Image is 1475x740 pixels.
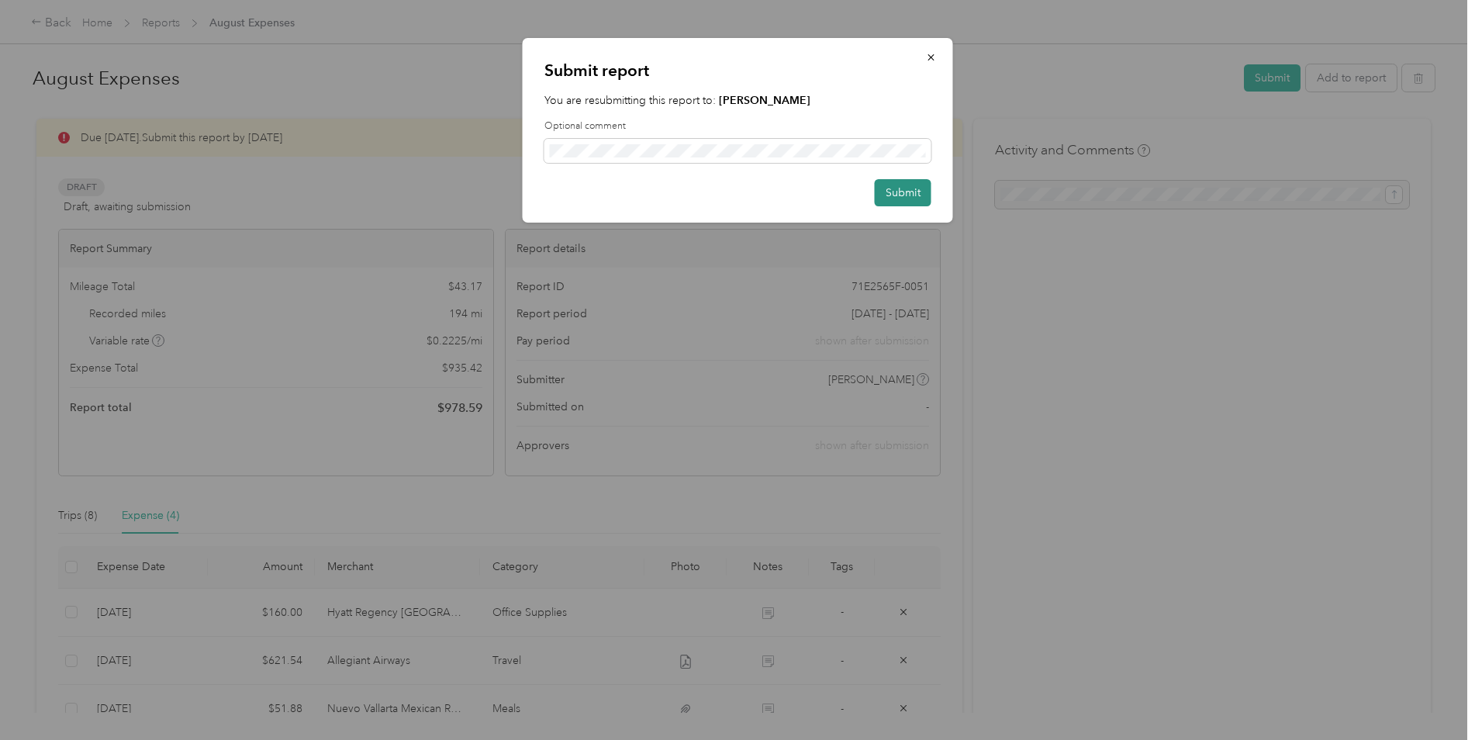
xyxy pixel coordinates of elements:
[1388,653,1475,740] iframe: Everlance-gr Chat Button Frame
[544,60,931,81] p: Submit report
[544,119,931,133] label: Optional comment
[875,179,931,206] button: Submit
[544,92,931,109] p: You are resubmitting this report to:
[719,94,810,107] strong: [PERSON_NAME]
